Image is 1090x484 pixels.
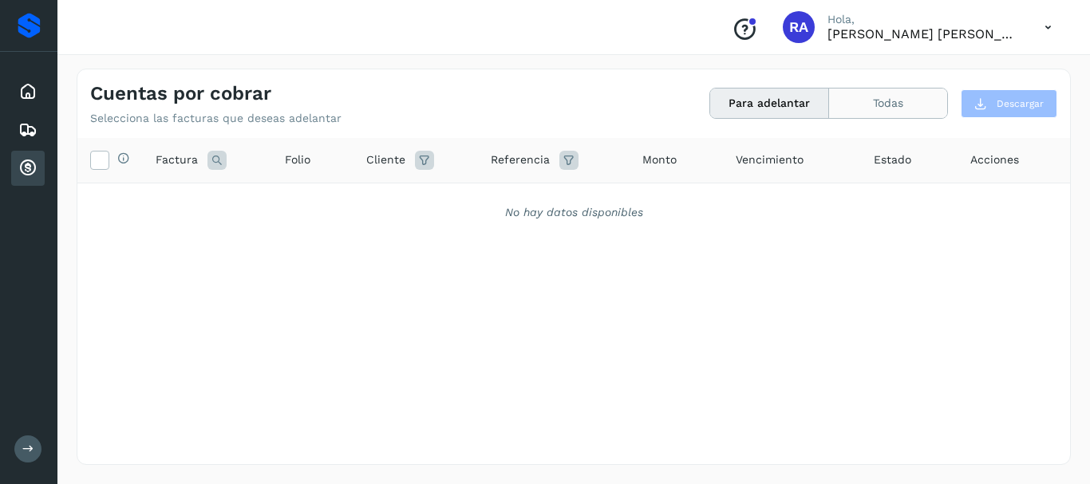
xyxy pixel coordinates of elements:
[90,112,342,125] p: Selecciona las facturas que deseas adelantar
[11,74,45,109] div: Inicio
[90,82,271,105] h4: Cuentas por cobrar
[156,151,198,168] span: Factura
[11,112,45,148] div: Embarques
[961,89,1057,118] button: Descargar
[736,151,804,168] span: Vencimiento
[827,13,1019,26] p: Hola,
[829,89,947,118] button: Todas
[710,89,829,118] button: Para adelantar
[827,26,1019,41] p: Raphael Argenis Rubio Becerril
[11,151,45,186] div: Cuentas por cobrar
[366,151,405,168] span: Cliente
[874,151,911,168] span: Estado
[997,96,1044,111] span: Descargar
[285,151,310,168] span: Folio
[970,151,1019,168] span: Acciones
[98,204,1049,221] div: No hay datos disponibles
[491,151,550,168] span: Referencia
[642,151,677,168] span: Monto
